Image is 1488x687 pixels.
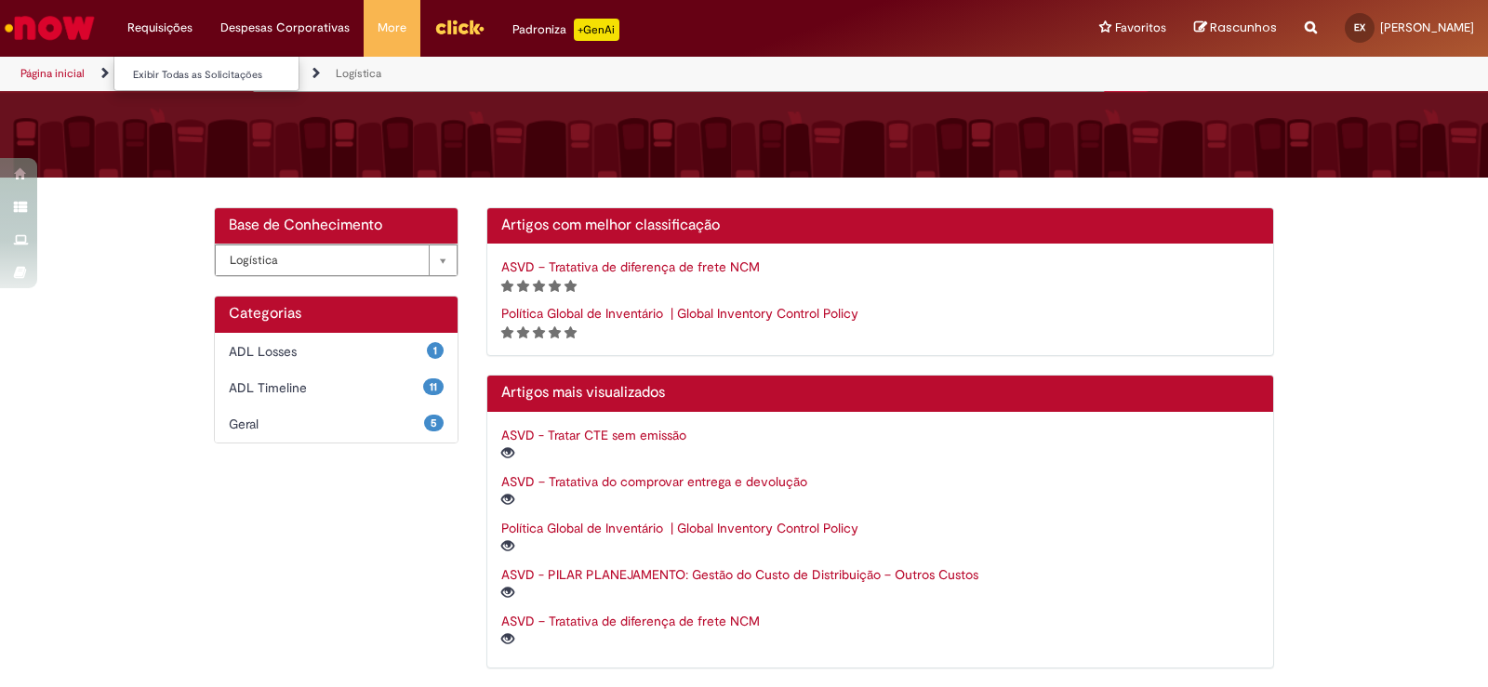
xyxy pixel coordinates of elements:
a: ASVD – Tratativa do comprovar entrega e devolução [501,473,807,490]
span: Geral [229,415,424,433]
span: Classificação de artigo - Somente leitura [501,277,577,294]
i: 5 [565,326,577,339]
span: ADL Timeline [229,378,423,397]
ul: Trilhas de página [14,57,978,91]
h2: Base de Conhecimento [229,218,444,234]
i: 1 [501,280,513,293]
a: Exibir Todas as Solicitações [114,65,319,86]
i: 1 [501,326,513,339]
div: Padroniza [512,19,619,41]
span: 1 [427,342,444,359]
div: 11 ADL Timeline [215,369,458,406]
a: Página inicial [20,66,85,81]
span: Classificação de artigo - Somente leitura [501,324,577,340]
span: ADL Losses [229,342,427,361]
span: 5 [424,415,444,431]
span: Despesas Corporativas [220,19,350,37]
a: ASVD – Tratativa de diferença de frete NCM [501,258,760,275]
a: Logística [215,244,458,276]
p: +GenAi [574,19,619,41]
span: Logística [230,245,419,275]
a: ASVD - PILAR PLANEJAMENTO: Gestão do Custo de Distribuição – Outros Custos [501,566,978,583]
h2: Artigos com melhor classificação [501,218,1260,234]
i: 3 [533,280,545,293]
div: Bases de Conhecimento [215,244,458,276]
h1: Categorias [229,306,444,323]
div: 1 ADL Losses [215,333,458,370]
img: ServiceNow [2,9,98,46]
span: Requisições [127,19,193,37]
span: EX [1354,21,1365,33]
i: 4 [549,280,561,293]
img: click_logo_yellow_360x200.png [434,13,485,41]
a: Logística [336,66,381,81]
i: 3 [533,326,545,339]
ul: Requisições [113,56,299,91]
a: Rascunhos [1194,20,1277,37]
ul: Categorias [215,333,458,443]
a: ASVD - Tratar CTE sem emissão [501,427,686,443]
a: ASVD – Tratativa de diferença de frete NCM [501,613,760,629]
h2: Artigos mais visualizados [501,385,1260,402]
a: Política Global de Inventário | Global Inventory Control Policy [501,520,858,536]
span: [PERSON_NAME] [1380,20,1474,35]
i: 2 [517,326,529,339]
div: 5 Geral [215,405,458,443]
span: 11 [423,378,444,395]
span: Favoritos [1115,19,1166,37]
span: Rascunhos [1210,19,1277,36]
a: Política Global de Inventário | Global Inventory Control Policy [501,305,858,322]
i: 4 [549,326,561,339]
span: More [378,19,406,37]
